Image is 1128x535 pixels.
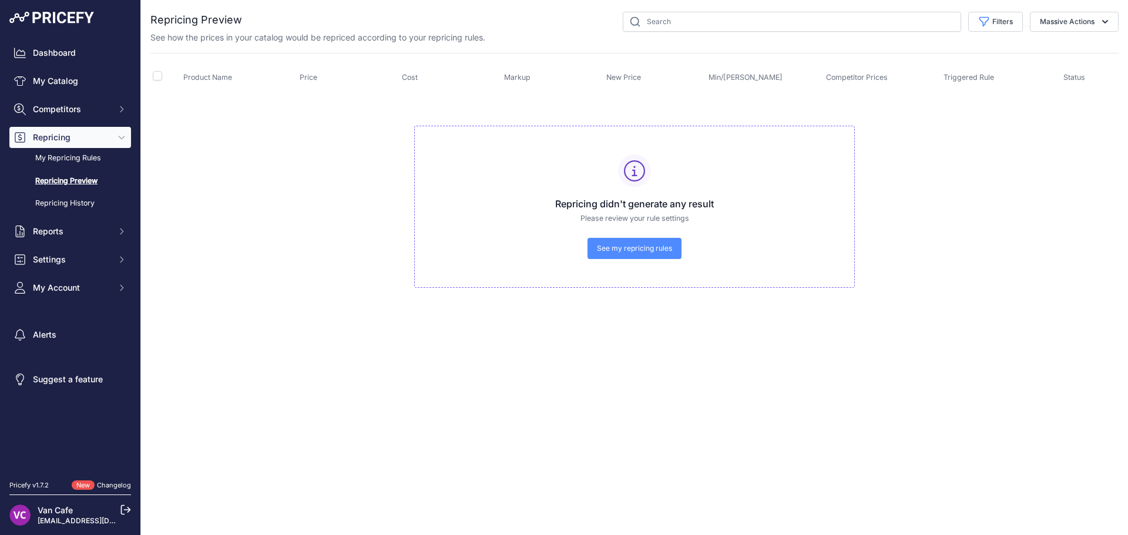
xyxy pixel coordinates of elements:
[9,277,131,298] button: My Account
[9,369,131,390] a: Suggest a feature
[9,148,131,169] a: My Repricing Rules
[424,197,845,211] h3: Repricing didn't generate any result
[33,132,110,143] span: Repricing
[606,73,641,82] span: New Price
[33,226,110,237] span: Reports
[9,99,131,120] button: Competitors
[33,282,110,294] span: My Account
[424,213,845,224] p: Please review your rule settings
[9,127,131,148] button: Repricing
[33,103,110,115] span: Competitors
[150,12,242,28] h2: Repricing Preview
[9,221,131,242] button: Reports
[97,481,131,489] a: Changelog
[1063,73,1085,82] span: Status
[9,12,94,23] img: Pricefy Logo
[9,324,131,345] a: Alerts
[587,238,681,259] a: See my repricing rules
[623,12,961,32] input: Search
[504,73,531,82] span: Markup
[9,249,131,270] button: Settings
[402,73,418,82] span: Cost
[9,42,131,466] nav: Sidebar
[1030,12,1119,32] button: Massive Actions
[183,73,232,82] span: Product Name
[9,42,131,63] a: Dashboard
[944,73,994,82] span: Triggered Rule
[9,171,131,191] a: Repricing Preview
[38,505,73,515] a: Van Cafe
[9,480,49,490] div: Pricefy v1.7.2
[33,254,110,265] span: Settings
[9,193,131,214] a: Repricing History
[38,516,160,525] a: [EMAIL_ADDRESS][DOMAIN_NAME]
[9,70,131,92] a: My Catalog
[72,480,95,490] span: New
[709,73,783,82] span: Min/[PERSON_NAME]
[300,73,317,82] span: Price
[826,73,888,82] span: Competitor Prices
[968,12,1023,32] button: Filters
[150,32,485,43] p: See how the prices in your catalog would be repriced according to your repricing rules.
[597,244,672,253] span: See my repricing rules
